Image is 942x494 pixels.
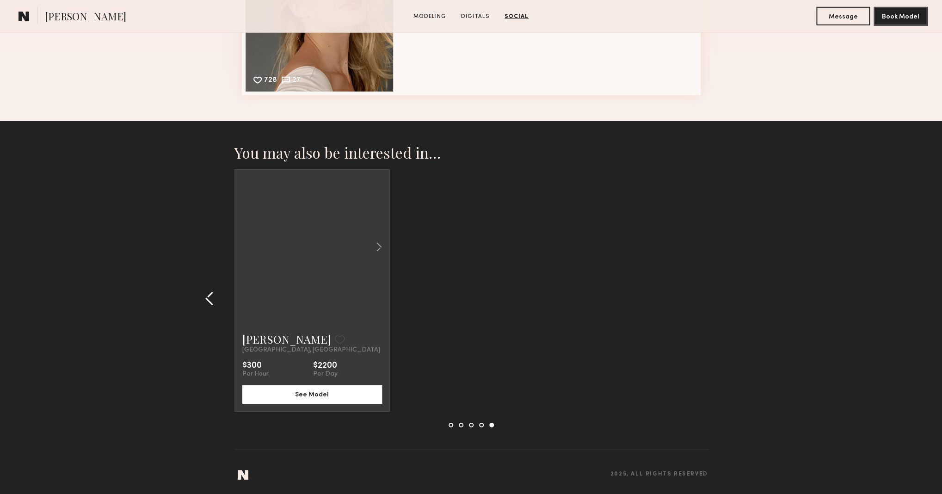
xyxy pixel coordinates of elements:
[313,370,338,378] div: Per Day
[242,370,269,378] div: Per Hour
[410,12,450,21] a: Modeling
[816,7,870,25] button: Message
[264,77,277,85] div: 728
[242,361,269,370] div: $300
[242,390,382,398] a: See Model
[45,9,126,25] span: [PERSON_NAME]
[874,7,927,25] button: Book Model
[242,346,380,354] span: [GEOGRAPHIC_DATA], [GEOGRAPHIC_DATA]
[610,471,708,477] span: 2025, all rights reserved
[457,12,493,21] a: Digitals
[242,385,382,404] button: See Model
[313,361,338,370] div: $2200
[501,12,532,21] a: Social
[292,77,301,85] div: 27
[242,332,331,346] a: [PERSON_NAME]
[234,143,708,162] h2: You may also be interested in…
[874,12,927,20] a: Book Model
